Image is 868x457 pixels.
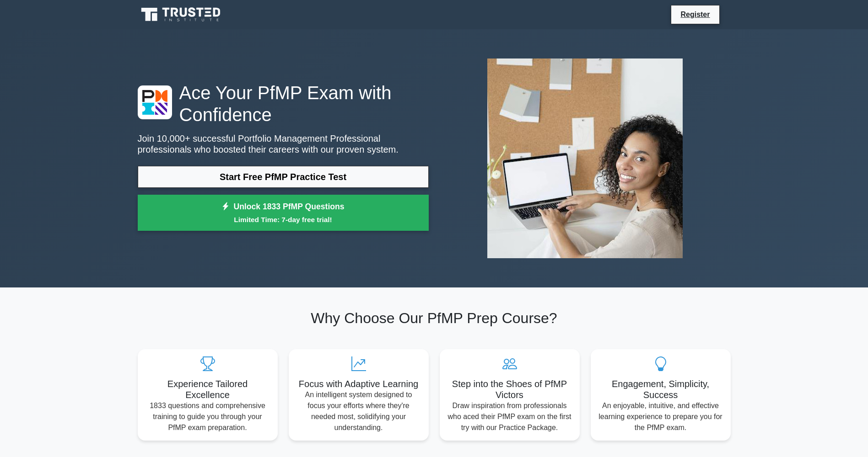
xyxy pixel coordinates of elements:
h1: Ace Your PfMP Exam with Confidence [138,82,429,126]
a: Unlock 1833 PfMP QuestionsLimited Time: 7-day free trial! [138,195,429,231]
p: 1833 questions and comprehensive training to guide you through your PfMP exam preparation. [145,400,270,433]
p: Draw inspiration from professionals who aced their PfMP exam on the first try with our Practice P... [447,400,572,433]
a: Register [675,9,715,20]
p: An intelligent system designed to focus your efforts where they're needed most, solidifying your ... [296,389,421,433]
h5: Experience Tailored Excellence [145,378,270,400]
h5: Step into the Shoes of PfMP Victors [447,378,572,400]
p: An enjoyable, intuitive, and effective learning experience to prepare you for the PfMP exam. [598,400,723,433]
a: Start Free PfMP Practice Test [138,166,429,188]
h5: Engagement, Simplicity, Success [598,378,723,400]
h2: Why Choose Our PfMP Prep Course? [138,309,731,327]
h5: Focus with Adaptive Learning [296,378,421,389]
small: Limited Time: 7-day free trial! [149,214,417,225]
p: Join 10,000+ successful Portfolio Management Professional professionals who boosted their careers... [138,133,429,155]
